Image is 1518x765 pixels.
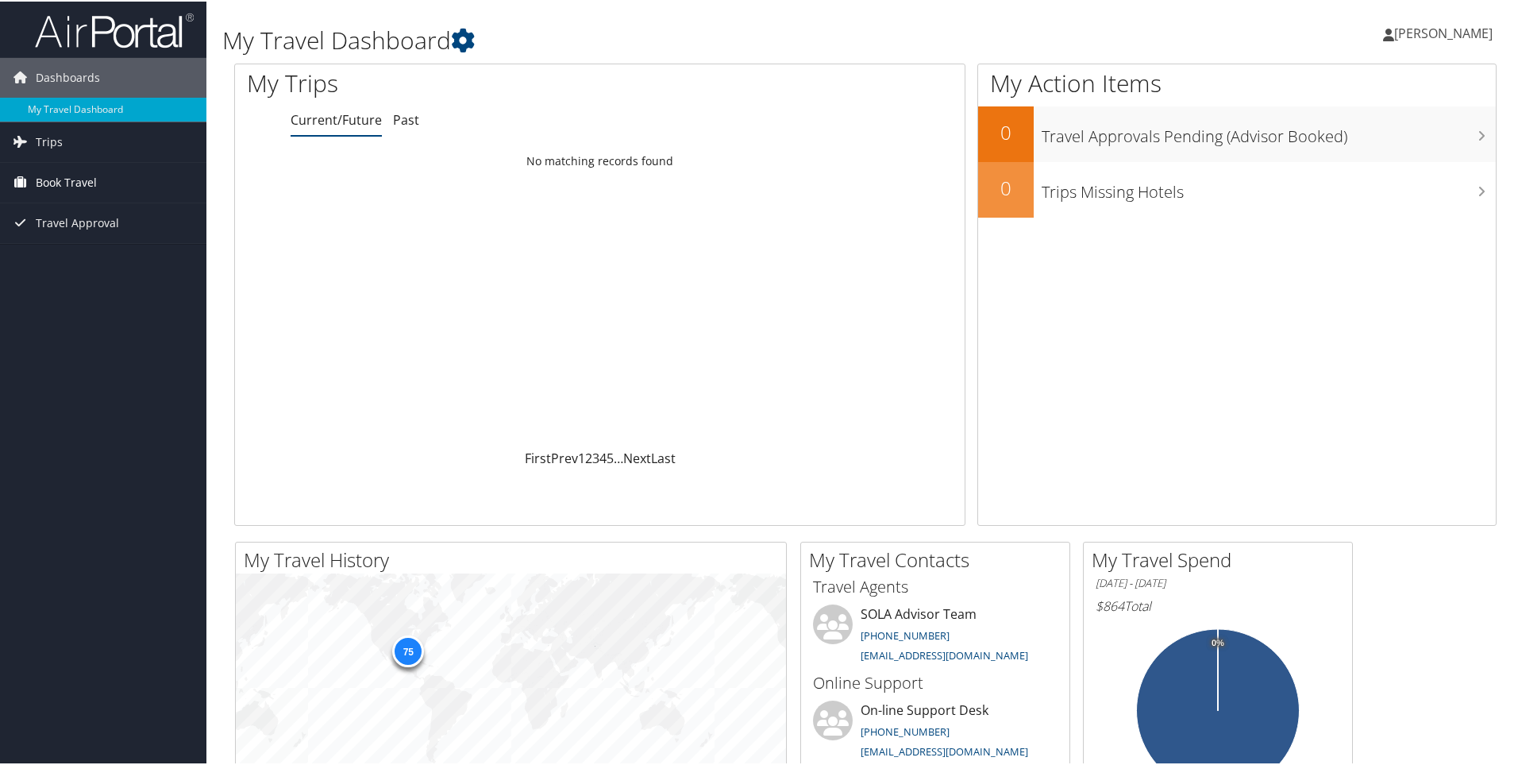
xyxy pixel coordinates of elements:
span: Book Travel [36,161,97,201]
div: 75 [392,634,424,666]
h2: 0 [978,173,1034,200]
a: Current/Future [291,110,382,127]
span: … [614,448,623,466]
a: [PHONE_NUMBER] [861,723,950,737]
a: 2 [585,448,592,466]
h2: 0 [978,118,1034,145]
a: 1 [578,448,585,466]
h6: Total [1096,596,1340,613]
a: Next [623,448,651,466]
span: Dashboards [36,56,100,96]
li: SOLA Advisor Team [805,603,1065,668]
h3: Trips Missing Hotels [1042,172,1496,202]
li: On-line Support Desk [805,699,1065,764]
span: Travel Approval [36,202,119,241]
a: 3 [592,448,599,466]
a: [EMAIL_ADDRESS][DOMAIN_NAME] [861,743,1028,757]
tspan: 0% [1212,637,1224,647]
a: 5 [607,448,614,466]
h3: Online Support [813,670,1058,693]
span: [PERSON_NAME] [1394,23,1493,41]
a: 0Travel Approvals Pending (Advisor Booked) [978,105,1496,160]
h1: My Action Items [978,65,1496,99]
img: airportal-logo.png [35,10,194,48]
span: Trips [36,121,63,160]
h2: My Travel Contacts [809,545,1069,572]
h3: Travel Approvals Pending (Advisor Booked) [1042,116,1496,146]
a: Prev [551,448,578,466]
a: Past [393,110,419,127]
a: First [525,448,551,466]
a: 0Trips Missing Hotels [978,160,1496,216]
a: [EMAIL_ADDRESS][DOMAIN_NAME] [861,647,1028,661]
h2: My Travel Spend [1092,545,1352,572]
a: 4 [599,448,607,466]
a: [PERSON_NAME] [1383,8,1508,56]
h1: My Travel Dashboard [222,22,1080,56]
a: [PHONE_NUMBER] [861,627,950,641]
td: No matching records found [235,145,965,174]
h6: [DATE] - [DATE] [1096,574,1340,589]
a: Last [651,448,676,466]
h3: Travel Agents [813,574,1058,597]
span: $864 [1096,596,1124,613]
h2: My Travel History [244,545,786,572]
h1: My Trips [247,65,649,99]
